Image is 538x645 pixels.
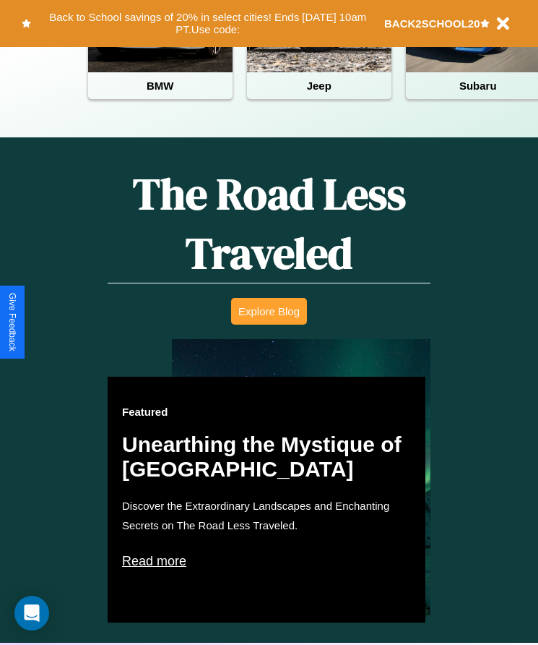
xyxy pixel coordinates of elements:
h3: Featured [122,406,411,418]
button: Back to School savings of 20% in select cities! Ends [DATE] 10am PT.Use code: [31,7,384,40]
h4: BMW [88,72,233,99]
div: Give Feedback [7,293,17,351]
h1: The Road Less Traveled [108,164,430,283]
div: Open Intercom Messenger [14,596,49,631]
p: Discover the Extraordinary Landscapes and Enchanting Secrets on The Road Less Traveled. [122,496,411,535]
b: BACK2SCHOOL20 [384,17,480,30]
h4: Jeep [247,72,391,99]
p: Read more [122,550,411,573]
h2: Unearthing the Mystique of [GEOGRAPHIC_DATA] [122,432,411,482]
button: Explore Blog [231,298,307,325]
